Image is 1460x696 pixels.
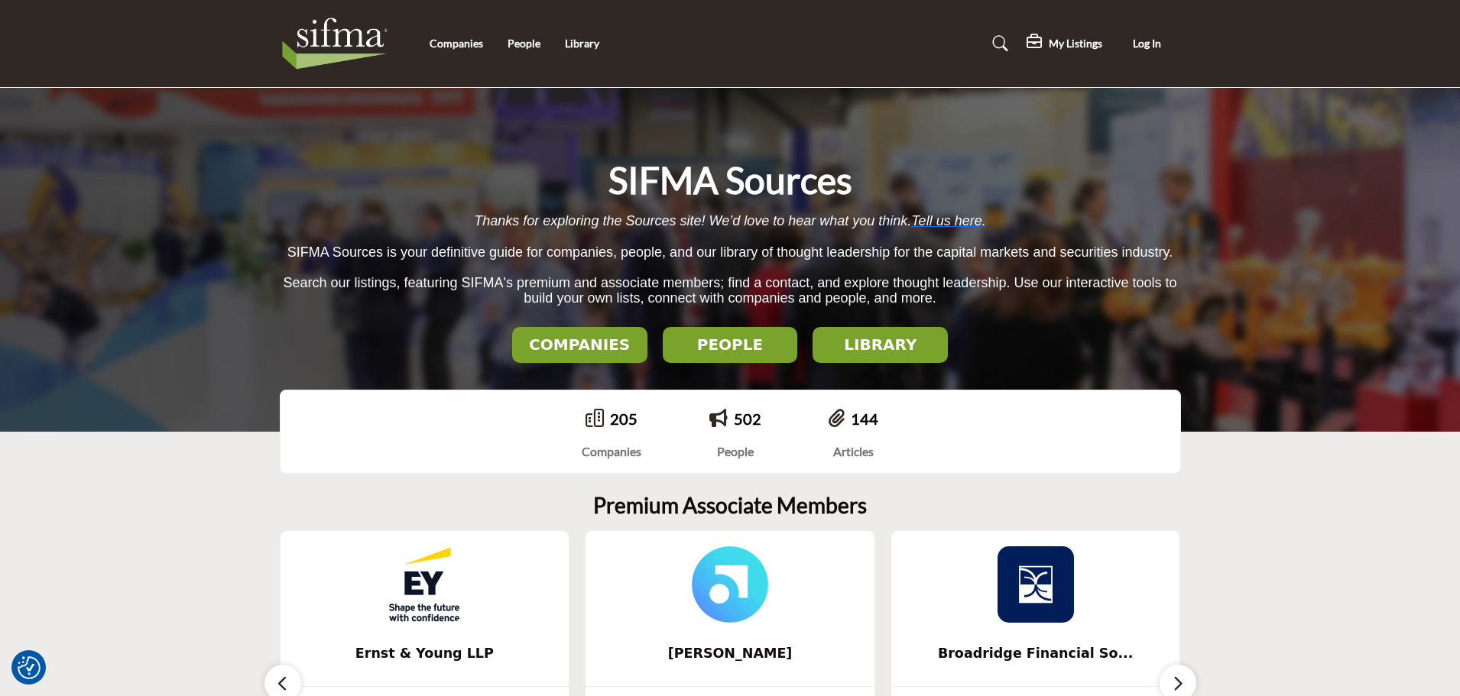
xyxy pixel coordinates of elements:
[280,13,398,74] img: Site Logo
[914,633,1157,674] b: Broadridge Financial Solutions, Inc.
[283,275,1176,306] span: Search our listings, featuring SIFMA's premium and associate members; find a contact, and explore...
[303,633,547,674] b: Ernst & Young LLP
[734,410,761,428] a: 502
[914,643,1157,663] span: Broadridge Financial So...
[692,546,768,623] img: Smarsh
[18,656,41,679] img: Revisit consent button
[386,546,462,623] img: Ernst & Young LLP
[281,633,569,674] a: Ernst & Young LLP
[582,442,641,461] div: Companies
[430,37,483,50] a: Companies
[1114,30,1181,58] button: Log In
[608,633,852,674] b: Smarsh
[593,493,867,519] h2: Premium Associate Members
[1027,34,1102,53] div: My Listings
[517,335,643,354] h2: COMPANIES
[891,633,1180,674] a: Broadridge Financial So...
[911,213,981,228] a: Tell us here
[813,327,948,363] button: LIBRARY
[565,37,599,50] a: Library
[303,643,547,663] span: Ernst & Young LLP
[1133,37,1161,50] span: Log In
[608,643,852,663] span: [PERSON_NAME]
[978,31,1018,56] a: Search
[817,335,943,354] h2: LIBRARY
[512,327,647,363] button: COMPANIES
[709,442,761,461] div: People
[586,633,874,674] a: [PERSON_NAME]
[287,244,1173,260] span: SIFMA Sources is your definitive guide for companies, people, and our library of thought leadersh...
[663,327,798,363] button: PEOPLE
[667,335,793,354] h2: PEOPLE
[18,656,41,679] button: Consent Preferences
[610,410,638,428] a: 205
[829,442,878,461] div: Articles
[851,410,878,428] a: 144
[474,213,985,228] span: Thanks for exploring the Sources site! We’d love to hear what you think. .
[608,157,852,204] h1: SIFMA Sources
[1049,37,1102,50] h5: My Listings
[998,546,1074,623] img: Broadridge Financial Solutions, Inc.
[508,37,540,50] a: People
